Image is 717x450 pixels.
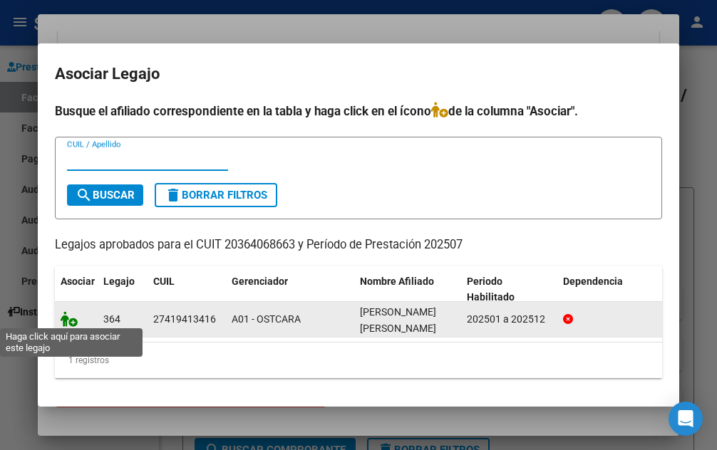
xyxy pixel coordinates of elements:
div: 202501 a 202512 [467,311,552,328]
span: 364 [103,313,120,325]
h2: Asociar Legajo [55,61,662,88]
span: RAMIREZ JULIANA DIANELA [360,306,436,334]
div: Open Intercom Messenger [669,402,703,436]
div: 27419413416 [153,311,216,328]
button: Borrar Filtros [155,183,277,207]
span: Periodo Habilitado [467,276,515,303]
datatable-header-cell: Nombre Afiliado [354,266,461,313]
p: Legajos aprobados para el CUIT 20364068663 y Período de Prestación 202507 [55,236,662,254]
datatable-header-cell: Gerenciador [226,266,354,313]
datatable-header-cell: Asociar [55,266,98,313]
datatable-header-cell: CUIL [148,266,226,313]
span: Nombre Afiliado [360,276,434,287]
div: 1 registros [55,342,662,378]
button: Buscar [67,184,143,206]
span: Legajo [103,276,135,287]
span: Buscar [76,189,135,202]
datatable-header-cell: Dependencia [557,266,664,313]
span: A01 - OSTCARA [232,313,301,325]
span: Dependencia [563,276,623,287]
span: CUIL [153,276,175,287]
datatable-header-cell: Legajo [98,266,148,313]
mat-icon: search [76,187,93,204]
mat-icon: delete [165,187,182,204]
span: Gerenciador [232,276,288,287]
span: Borrar Filtros [165,189,267,202]
datatable-header-cell: Periodo Habilitado [461,266,557,313]
span: Asociar [61,276,95,287]
h4: Busque el afiliado correspondiente en la tabla y haga click en el ícono de la columna "Asociar". [55,102,662,120]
